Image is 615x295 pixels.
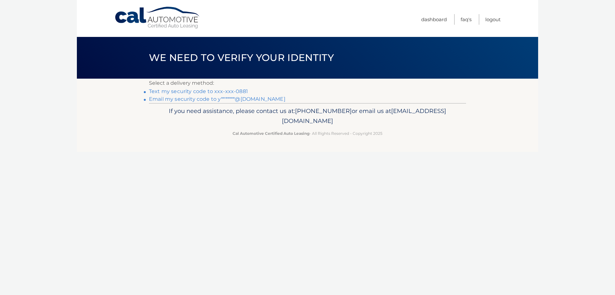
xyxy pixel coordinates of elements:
span: [PHONE_NUMBER] [295,107,352,115]
p: Select a delivery method: [149,79,466,88]
a: Logout [485,14,501,25]
span: We need to verify your identity [149,52,334,64]
a: Email my security code to y*******@[DOMAIN_NAME] [149,96,285,102]
strong: Cal Automotive Certified Auto Leasing [233,131,309,136]
a: Dashboard [421,14,447,25]
a: FAQ's [461,14,471,25]
a: Text my security code to xxx-xxx-0881 [149,88,248,94]
p: If you need assistance, please contact us at: or email us at [153,106,462,126]
a: Cal Automotive [114,6,201,29]
p: - All Rights Reserved - Copyright 2025 [153,130,462,137]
